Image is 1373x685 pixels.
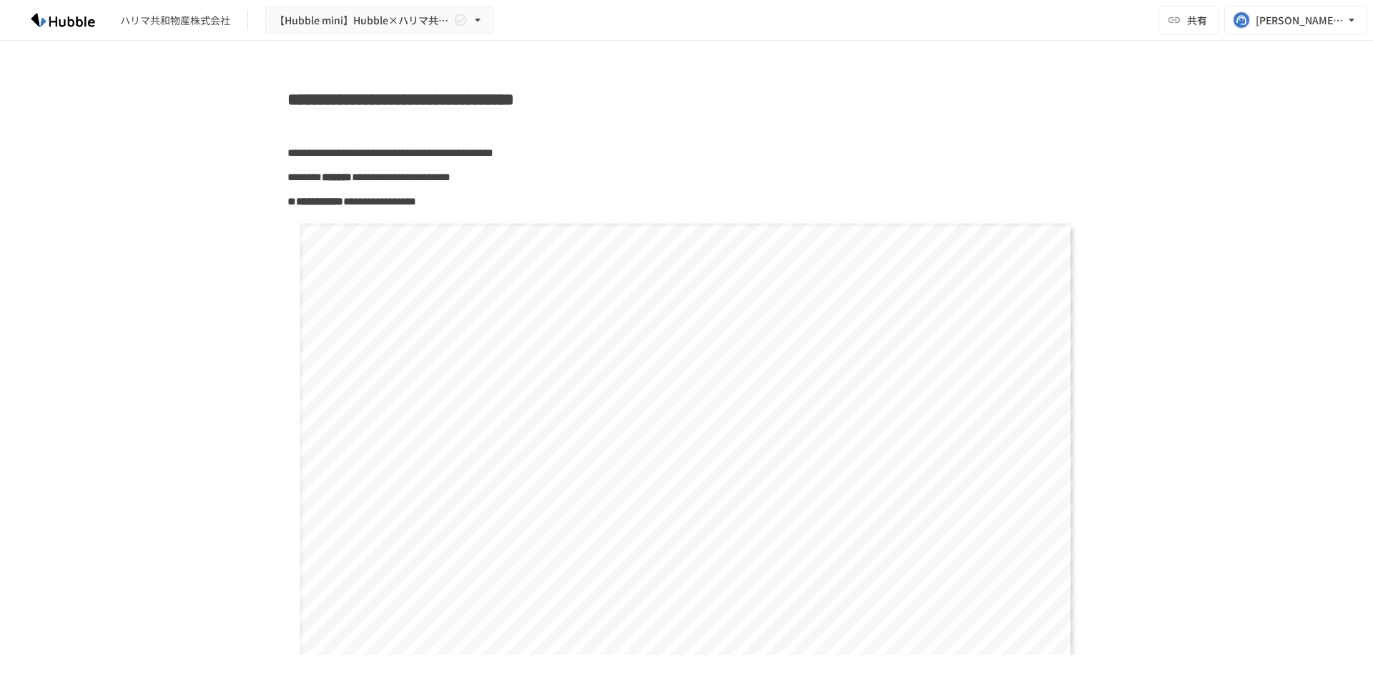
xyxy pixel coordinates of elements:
[1158,6,1219,34] button: 共有
[1256,11,1344,29] div: [PERSON_NAME][EMAIL_ADDRESS][PERSON_NAME][DOMAIN_NAME]
[17,9,109,31] img: HzDRNkGCf7KYO4GfwKnzITak6oVsp5RHeZBEM1dQFiQ
[275,11,451,29] span: 【Hubble mini】Hubble×ハリマ共和物産株式会社 オンボーディングプロジェクト
[265,6,494,34] button: 【Hubble mini】Hubble×ハリマ共和物産株式会社 オンボーディングプロジェクト
[1187,12,1207,28] span: 共有
[1224,6,1367,34] button: [PERSON_NAME][EMAIL_ADDRESS][PERSON_NAME][DOMAIN_NAME]
[120,13,230,28] div: ハリマ共和物産株式会社
[287,217,1086,664] div: Page 1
